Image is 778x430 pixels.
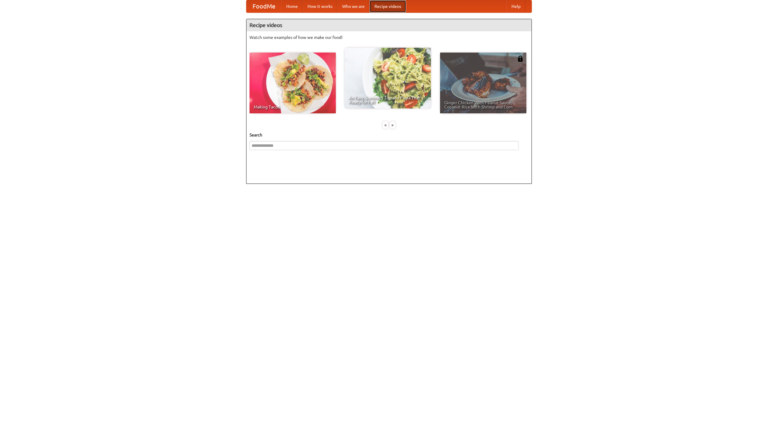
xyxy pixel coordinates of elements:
a: FoodMe [246,0,281,12]
div: » [390,121,395,129]
a: An Easy, Summery Tomato Pasta That's Ready for Fall [345,48,431,108]
a: Help [507,0,525,12]
span: An Easy, Summery Tomato Pasta That's Ready for Fall [349,96,427,104]
img: 483408.png [517,56,523,62]
a: How it works [303,0,337,12]
div: « [383,121,388,129]
h4: Recipe videos [246,19,532,31]
a: Making Tacos [250,53,336,113]
a: Who we are [337,0,370,12]
h5: Search [250,132,528,138]
a: Recipe videos [370,0,406,12]
span: Making Tacos [254,105,332,109]
a: Home [281,0,303,12]
p: Watch some examples of how we make our food! [250,34,528,40]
